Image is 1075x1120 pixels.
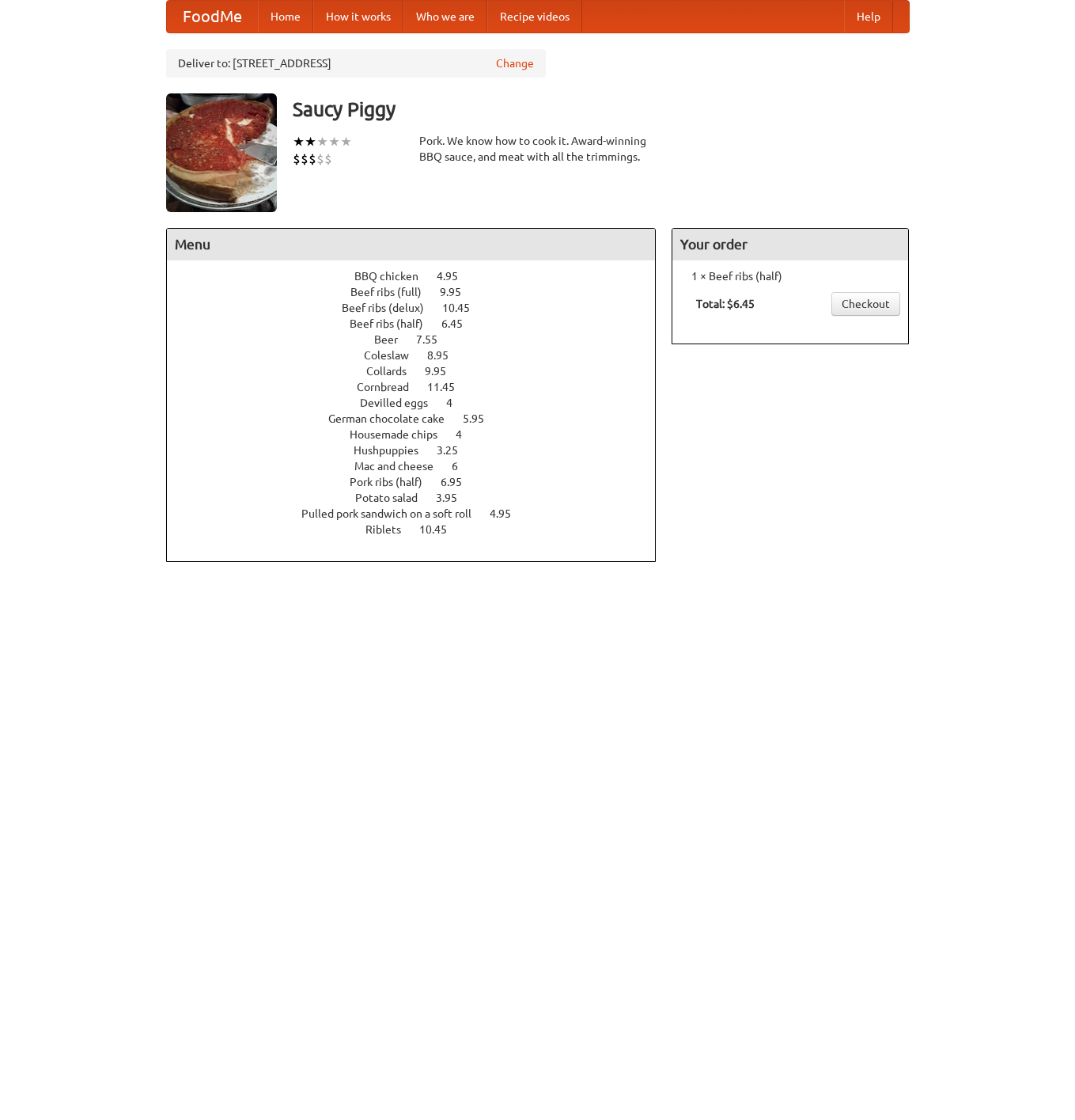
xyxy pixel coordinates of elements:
[293,93,910,125] h3: Saucy Piggy
[427,381,471,393] span: 11.45
[293,150,301,168] li: $
[340,133,352,150] li: ★
[350,428,453,441] span: Housemade chips
[403,1,487,32] a: Who we are
[374,333,414,346] span: Beer
[437,444,474,457] span: 3.25
[357,381,425,393] span: Cornbread
[355,492,433,504] span: Potato salad
[416,333,453,346] span: 7.55
[305,133,316,150] li: ★
[456,428,478,441] span: 4
[354,460,449,473] span: Mac and cheese
[844,1,893,32] a: Help
[437,270,474,283] span: 4.95
[354,460,487,473] a: Mac and cheese 6
[354,444,434,457] span: Hushpuppies
[350,286,490,298] a: Beef ribs (full) 9.95
[490,507,527,520] span: 4.95
[365,523,417,536] span: Riblets
[316,150,324,168] li: $
[354,270,434,283] span: BBQ chicken
[342,302,499,314] a: Beef ribs (delux) 10.45
[316,133,328,150] li: ★
[350,476,491,488] a: Pork ribs (half) 6.95
[258,1,313,32] a: Home
[328,412,513,425] a: German chocolate cake 5.95
[696,298,755,310] b: Total: $6.45
[354,270,487,283] a: BBQ chicken 4.95
[328,133,340,150] li: ★
[167,229,656,260] h4: Menu
[366,365,422,378] span: Collards
[487,1,582,32] a: Recipe videos
[364,349,478,362] a: Coleslaw 8.95
[427,349,464,362] span: 8.95
[328,412,460,425] span: German chocolate cake
[425,365,462,378] span: 9.95
[436,492,473,504] span: 3.95
[355,492,486,504] a: Potato salad 3.95
[441,476,478,488] span: 6.95
[672,229,908,260] h4: Your order
[324,150,332,168] li: $
[419,133,657,165] div: Pork. We know how to cook it. Award-winning BBQ sauce, and meat with all the trimmings.
[301,507,487,520] span: Pulled pork sandwich on a soft roll
[365,523,476,536] a: Riblets 10.45
[350,317,439,330] span: Beef ribs (half)
[452,460,474,473] span: 6
[496,55,534,71] a: Change
[350,286,437,298] span: Beef ribs (full)
[166,49,546,78] div: Deliver to: [STREET_ADDRESS]
[366,365,475,378] a: Collards 9.95
[350,317,492,330] a: Beef ribs (half) 6.45
[680,268,900,284] li: 1 × Beef ribs (half)
[313,1,403,32] a: How it works
[357,381,484,393] a: Cornbread 11.45
[360,397,444,409] span: Devilled eggs
[440,286,477,298] span: 9.95
[167,1,258,32] a: FoodMe
[342,302,440,314] span: Beef ribs (delux)
[308,150,316,168] li: $
[293,133,305,150] li: ★
[441,317,479,330] span: 6.45
[463,412,500,425] span: 5.95
[354,444,487,457] a: Hushpuppies 3.25
[301,150,308,168] li: $
[364,349,425,362] span: Coleslaw
[442,302,486,314] span: 10.45
[419,523,463,536] span: 10.45
[166,93,277,212] img: angular.jpg
[350,428,491,441] a: Housemade chips 4
[350,476,438,488] span: Pork ribs (half)
[374,333,467,346] a: Beer 7.55
[301,507,540,520] a: Pulled pork sandwich on a soft roll 4.95
[831,292,900,316] a: Checkout
[360,397,482,409] a: Devilled eggs 4
[446,397,468,409] span: 4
